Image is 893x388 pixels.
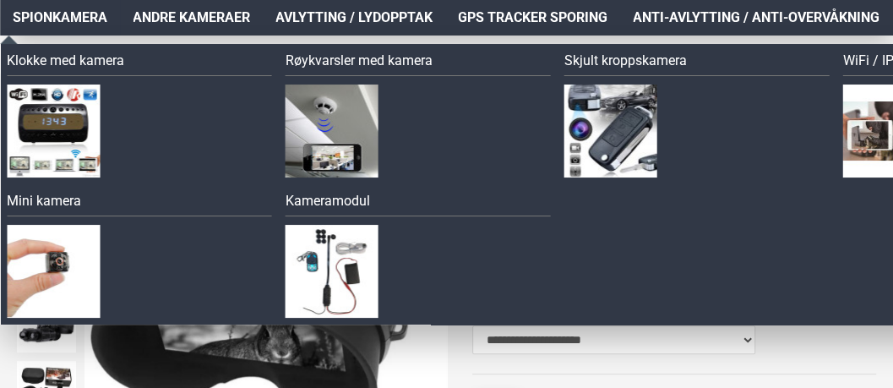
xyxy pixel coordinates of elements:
img: Røykvarsler med kamera [286,85,378,178]
a: Røykvarsler med kamera [286,51,551,76]
span: Spionkamera [13,8,107,28]
img: Mini kamera [7,225,100,318]
span: Anti-avlytting / Anti-overvåkning [633,8,879,28]
a: Kameramodul [286,191,551,216]
img: Kameramodul [286,225,378,318]
span: GPS Tracker Sporing [458,8,607,28]
a: Klokke med kamera [7,51,272,76]
a: Mini kamera [7,191,272,216]
img: Skjult kroppskamera [564,85,657,178]
img: Klokke med kamera [7,85,100,178]
a: Skjult kroppskamera [564,51,830,76]
span: Andre kameraer [133,8,250,28]
span: Avlytting / Lydopptak [275,8,433,28]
